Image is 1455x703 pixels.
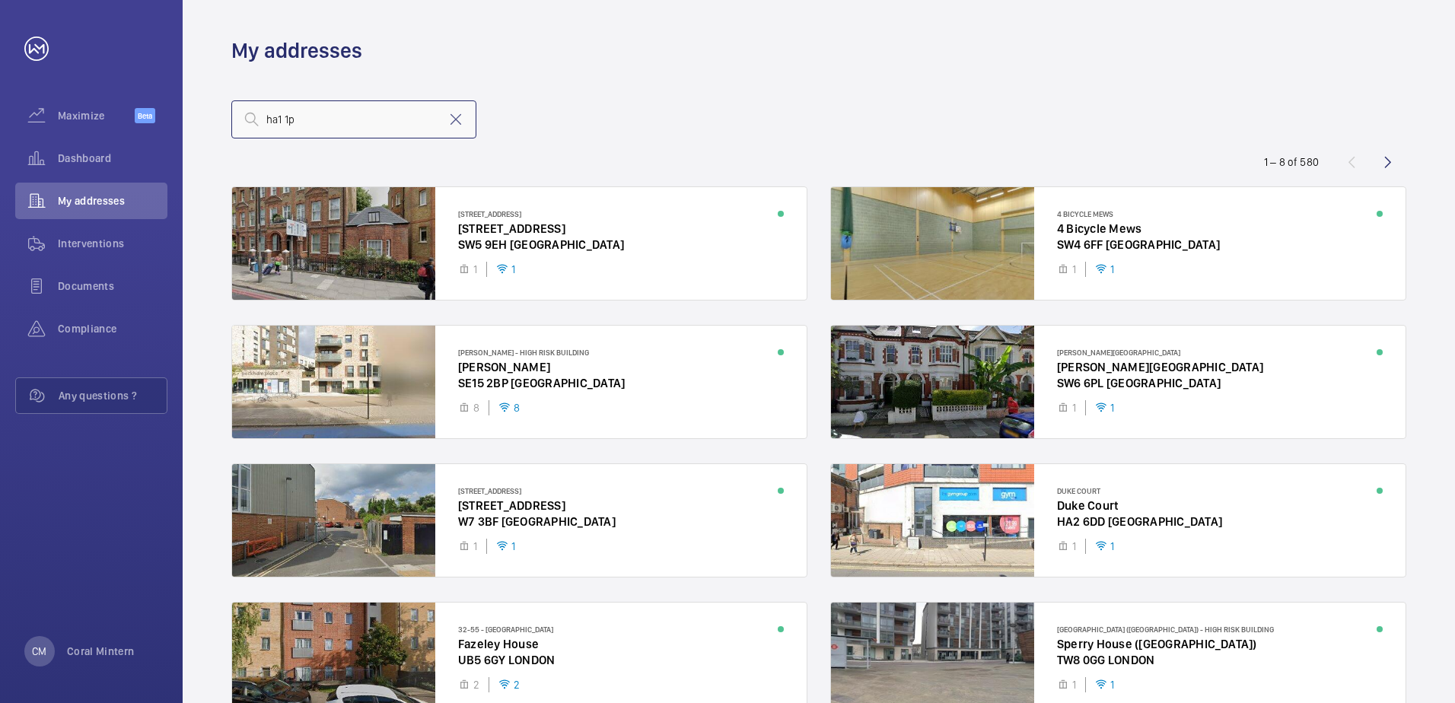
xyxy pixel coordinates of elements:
input: Search by address [231,100,476,138]
span: Beta [135,108,155,123]
span: Documents [58,278,167,294]
span: Dashboard [58,151,167,166]
span: Interventions [58,236,167,251]
span: My addresses [58,193,167,208]
span: Any questions ? [59,388,167,403]
div: 1 – 8 of 580 [1264,154,1319,170]
h1: My addresses [231,37,362,65]
p: CM [32,644,46,659]
span: Maximize [58,108,135,123]
p: Coral Mintern [67,644,135,659]
span: Compliance [58,321,167,336]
